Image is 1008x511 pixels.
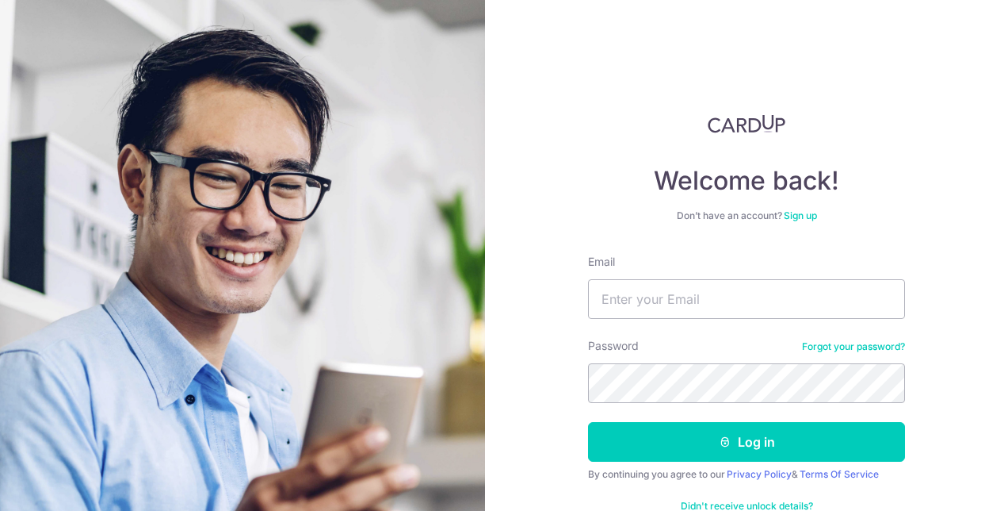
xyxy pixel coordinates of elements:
[800,468,879,480] a: Terms Of Service
[588,338,639,354] label: Password
[588,422,905,462] button: Log in
[588,209,905,222] div: Don’t have an account?
[802,340,905,353] a: Forgot your password?
[727,468,792,480] a: Privacy Policy
[588,279,905,319] input: Enter your Email
[588,468,905,481] div: By continuing you agree to our &
[708,114,785,133] img: CardUp Logo
[784,209,817,221] a: Sign up
[588,254,615,270] label: Email
[588,165,905,197] h4: Welcome back!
